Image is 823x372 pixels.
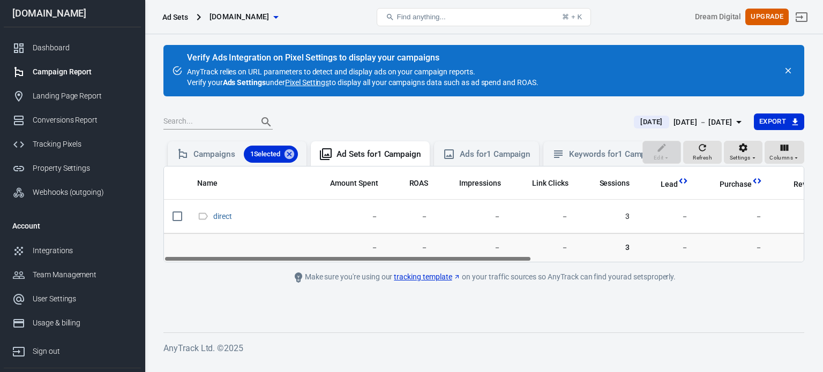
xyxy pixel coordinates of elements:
[765,141,804,164] button: Columns
[330,178,378,189] span: Amount Spent
[695,11,741,22] div: Account id: 3Y0cixK8
[243,271,725,284] div: Make sure you're using our on your traffic sources so AnyTrack can find your ad sets properly.
[4,239,141,263] a: Integrations
[33,42,132,54] div: Dashboard
[706,242,762,253] span: －
[647,211,689,222] span: －
[781,63,796,78] button: close
[4,84,141,108] a: Landing Page Report
[285,77,329,88] a: Pixel Settings
[197,178,218,189] span: Name
[316,242,378,253] span: －
[518,177,568,189] span: The number of clicks on links within the ad that led to advertiser-specified destinations
[789,4,814,30] a: Sign out
[409,177,429,189] span: The total return on ad spend
[647,179,678,190] span: Lead
[674,116,732,129] div: [DATE] － [DATE]
[164,166,804,262] div: scrollable content
[562,13,582,21] div: ⌘ + K
[33,317,132,329] div: Usage & billing
[253,109,279,135] button: Search
[625,113,753,131] button: [DATE][DATE] － [DATE]
[210,10,270,24] span: bdcnews.site
[223,78,266,87] strong: Ads Settings
[187,54,538,88] div: AnyTrack relies on URL parameters to detect and display ads on your campaign reports. Verify your...
[197,178,231,189] span: Name
[683,141,722,164] button: Refresh
[445,242,501,253] span: －
[4,213,141,239] li: Account
[205,7,282,27] button: [DOMAIN_NAME]
[586,211,630,222] span: 3
[706,179,752,190] span: Purchase
[459,178,501,189] span: Impressions
[33,293,132,305] div: User Settings
[445,177,501,189] span: The number of times your ads were on screen.
[330,177,378,189] span: The estimated total amount of money you've spent on your campaign, ad set or ad during its schedule.
[33,163,132,174] div: Property Settings
[754,113,804,130] button: Export
[532,178,568,189] span: Link Clicks
[4,132,141,156] a: Tracking Pixels
[33,115,132,126] div: Conversions Report
[4,335,141,363] a: Sign out
[678,176,689,186] svg: This column is calculated from AnyTrack real-time data
[706,211,762,222] span: －
[33,245,132,256] div: Integrations
[693,153,712,163] span: Refresh
[395,177,429,189] span: The total return on ad spend
[4,263,141,287] a: Team Management
[445,211,501,222] span: －
[213,212,232,221] a: direct
[395,211,429,222] span: －
[187,52,538,63] div: Verify Ads Integration on Pixel Settings to display your campaigns
[162,12,188,22] div: Ad Sets
[4,60,141,84] a: Campaign Report
[396,13,445,21] span: Find anything...
[518,211,568,222] span: －
[4,311,141,335] a: Usage & billing
[336,149,421,160] div: Ad Sets for 1 Campaign
[33,187,132,198] div: Webhooks (outgoing)
[518,242,568,253] span: －
[244,149,287,160] span: 1 Selected
[33,66,132,78] div: Campaign Report
[316,211,378,222] span: －
[394,271,460,283] a: tracking template
[661,179,678,190] span: Lead
[33,269,132,280] div: Team Management
[730,153,751,163] span: Settings
[395,242,429,253] span: －
[4,180,141,204] a: Webhooks (outgoing)
[163,115,249,129] input: Search...
[4,156,141,180] a: Property Settings
[33,90,132,102] div: Landing Page Report
[197,210,209,223] svg: Direct
[724,141,762,164] button: Settings
[586,178,630,189] span: Sessions
[636,117,667,127] span: [DATE]
[193,146,298,163] div: Campaigns
[532,177,568,189] span: The number of clicks on links within the ad that led to advertiser-specified destinations
[752,176,762,186] svg: This column is calculated from AnyTrack real-time data
[33,346,132,357] div: Sign out
[459,177,501,189] span: The number of times your ads were on screen.
[769,153,793,163] span: Columns
[600,178,630,189] span: Sessions
[377,8,591,26] button: Find anything...⌘ + K
[4,36,141,60] a: Dashboard
[4,287,141,311] a: User Settings
[4,108,141,132] a: Conversions Report
[409,178,429,189] span: ROAS
[745,9,789,25] button: Upgrade
[4,9,141,18] div: [DOMAIN_NAME]
[647,242,689,253] span: －
[213,212,234,219] span: direct
[569,149,662,160] div: Keywords for 1 Campaign
[163,341,804,355] h6: AnyTrack Ltd. © 2025
[244,146,298,163] div: 1Selected
[460,149,530,160] div: Ads for 1 Campaign
[316,177,378,189] span: The estimated total amount of money you've spent on your campaign, ad set or ad during its schedule.
[720,179,752,190] span: Purchase
[586,242,630,253] span: 3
